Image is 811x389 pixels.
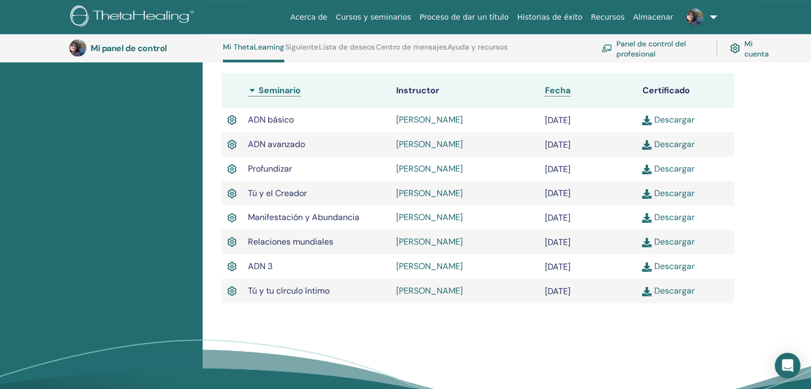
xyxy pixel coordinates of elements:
img: default.jpg [69,39,86,56]
font: Descargar [654,114,694,125]
font: Descargar [654,285,694,296]
font: [DATE] [545,237,571,248]
font: Tú y el Creador [248,188,307,199]
a: [PERSON_NAME] [396,139,463,150]
font: Proceso de dar un título [420,13,509,21]
a: Descargar [642,114,694,125]
img: Certificado activo [227,260,237,273]
img: chalkboard-teacher.svg [601,44,612,52]
font: Cursos y seminarios [336,13,411,21]
a: Cursos y seminarios [332,7,415,27]
font: Descargar [654,261,694,272]
font: Historias de éxito [517,13,582,21]
a: Mi ThetaLearning [223,43,284,62]
a: [PERSON_NAME] [396,236,463,247]
img: download.svg [642,189,652,199]
a: Acerca de [286,7,332,27]
font: Instructor [396,85,439,96]
a: [PERSON_NAME] [396,114,463,125]
a: Descargar [642,163,694,174]
font: ADN avanzado [248,139,305,150]
font: Centro de mensajes [376,42,447,52]
font: Descargar [654,139,694,150]
font: Descargar [654,212,694,223]
img: logo.png [70,5,198,29]
font: Mi ThetaLearning [223,42,284,52]
font: Panel de control del profesional [616,38,686,58]
img: download.svg [642,262,652,272]
a: Proceso de dar un título [415,7,513,27]
font: [DATE] [545,212,571,223]
font: ADN básico [248,114,294,125]
img: Certificado activo [227,187,237,200]
img: Certificado activo [227,113,237,127]
font: Recursos [591,13,624,21]
img: Certificado activo [227,162,237,176]
font: [DATE] [545,139,571,150]
a: [PERSON_NAME] [396,285,463,296]
a: Centro de mensajes [376,43,447,60]
img: download.svg [642,116,652,125]
a: Historias de éxito [513,7,587,27]
a: Fecha [545,85,571,96]
img: default.jpg [686,9,703,26]
font: Mi panel de control [91,43,167,54]
img: download.svg [642,238,652,247]
font: Siguiente [285,42,318,52]
a: Descargar [642,188,694,199]
font: Manifestación y Abundancia [248,212,359,223]
a: Panel de control del profesional [601,36,704,60]
font: [DATE] [545,188,571,199]
font: Tú y tu círculo íntimo [248,285,330,296]
a: Lista de deseos [319,43,375,60]
a: Descargar [642,285,694,296]
img: Certificado activo [227,235,237,249]
a: [PERSON_NAME] [396,188,463,199]
a: Descargar [642,236,694,247]
a: Ayuda y recursos [447,43,508,60]
a: Descargar [642,139,694,150]
font: Certificado [642,85,689,96]
font: Fecha [545,85,571,96]
font: [DATE] [545,286,571,297]
font: Relaciones mundiales [248,236,333,247]
img: download.svg [642,165,652,174]
img: Certificado activo [227,284,237,298]
a: [PERSON_NAME] [396,261,463,272]
div: Abrir Intercom Messenger [775,353,800,378]
a: Recursos [587,7,629,27]
a: Descargar [642,261,694,272]
font: Ayuda y recursos [447,42,508,52]
font: ADN 3 [248,261,272,272]
img: cog.svg [730,41,740,55]
img: download.svg [642,213,652,223]
font: Almacenar [633,13,673,21]
a: [PERSON_NAME] [396,163,463,174]
a: Descargar [642,212,694,223]
font: Descargar [654,163,694,174]
font: Profundizar [248,163,292,174]
font: [DATE] [545,164,571,175]
img: Certificado activo [227,137,237,151]
img: download.svg [642,287,652,296]
a: Almacenar [629,7,677,27]
img: download.svg [642,140,652,150]
font: Mi cuenta [744,38,769,58]
font: [DATE] [545,261,571,272]
font: Descargar [654,188,694,199]
a: Siguiente [285,43,318,60]
font: Acerca de [291,13,327,21]
a: [PERSON_NAME] [396,212,463,223]
font: Lista de deseos [319,42,375,52]
font: [DATE] [545,115,571,126]
a: Mi cuenta [730,36,772,60]
font: Descargar [654,236,694,247]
